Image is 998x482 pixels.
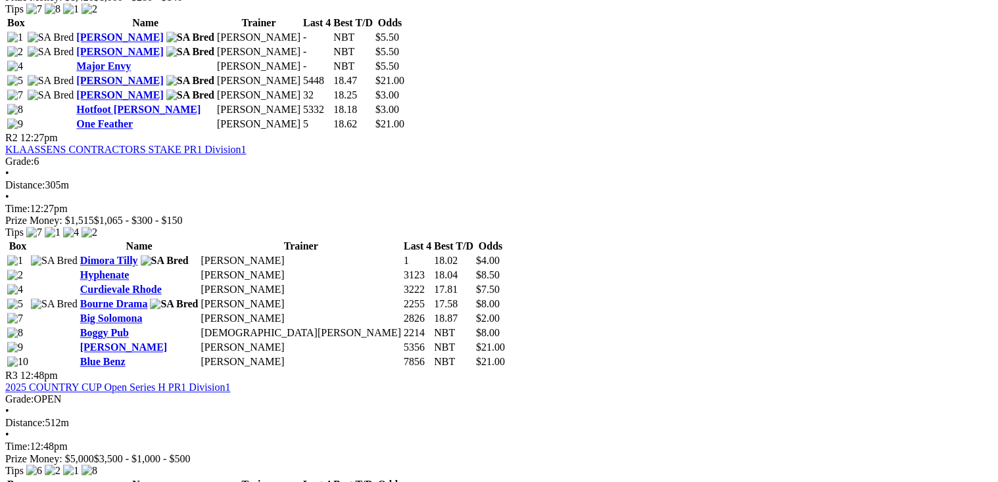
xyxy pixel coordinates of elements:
td: [PERSON_NAME] [200,341,402,354]
td: 32 [302,89,331,102]
td: 5448 [302,74,331,87]
span: $3.00 [375,89,399,100]
a: Hyphenate [80,269,130,280]
a: 2025 COUNTRY CUP Open Series H PR1 Division1 [5,382,230,393]
td: [PERSON_NAME] [200,297,402,311]
span: $1,065 - $300 - $150 [94,215,183,226]
th: Trainer [216,16,301,30]
span: • [5,191,9,202]
th: Best T/D [333,16,373,30]
span: R3 [5,370,18,381]
span: Grade: [5,393,34,405]
td: NBT [333,31,373,44]
th: Name [76,16,215,30]
td: [PERSON_NAME] [216,89,301,102]
img: 4 [7,60,23,72]
td: NBT [433,355,474,368]
td: [PERSON_NAME] [216,31,301,44]
span: $21.00 [476,341,505,353]
td: [PERSON_NAME] [216,45,301,58]
th: Best T/D [433,240,474,253]
div: Prize Money: $1,515 [5,215,993,227]
td: 7856 [403,355,432,368]
td: 5332 [302,103,331,116]
td: NBT [333,60,373,73]
td: 2255 [403,297,432,311]
span: $8.00 [476,327,500,338]
img: 2 [82,227,97,238]
img: 7 [26,3,42,15]
img: SA Bred [31,298,78,310]
span: R2 [5,132,18,143]
td: NBT [433,341,474,354]
img: 7 [7,313,23,324]
span: Tips [5,227,24,238]
th: Odds [375,16,405,30]
img: 7 [7,89,23,101]
span: $4.00 [476,255,500,266]
img: SA Bred [141,255,189,267]
span: Box [9,240,27,252]
td: 18.18 [333,103,373,116]
td: [DEMOGRAPHIC_DATA][PERSON_NAME] [200,326,402,340]
td: - [302,60,331,73]
img: 6 [26,464,42,476]
span: • [5,167,9,179]
td: NBT [333,45,373,58]
td: [PERSON_NAME] [216,103,301,116]
span: $5.50 [375,60,399,72]
img: 9 [7,118,23,130]
img: SA Bred [150,298,198,310]
img: SA Bred [28,75,74,87]
span: Distance: [5,179,45,190]
td: 18.47 [333,74,373,87]
td: 5356 [403,341,432,354]
td: 17.58 [433,297,474,311]
img: 1 [7,32,23,43]
span: 12:48pm [20,370,58,381]
img: 4 [63,227,79,238]
a: [PERSON_NAME] [76,46,163,57]
td: [PERSON_NAME] [200,312,402,325]
span: Tips [5,3,24,14]
span: $21.00 [476,356,505,367]
span: $21.00 [375,118,404,129]
span: 12:27pm [20,132,58,143]
a: [PERSON_NAME] [76,75,163,86]
img: SA Bred [166,32,214,43]
img: SA Bred [28,32,74,43]
img: 8 [7,104,23,116]
img: SA Bred [28,89,74,101]
td: 1 [403,254,432,267]
a: [PERSON_NAME] [76,32,163,43]
div: 6 [5,156,993,167]
img: 5 [7,298,23,310]
img: 1 [45,227,60,238]
th: Last 4 [302,16,331,30]
span: $8.00 [476,298,500,309]
a: Dimora Tilly [80,255,138,266]
img: 2 [45,464,60,476]
td: 18.04 [433,269,474,282]
td: - [302,45,331,58]
td: 2826 [403,312,432,325]
span: $21.00 [375,75,404,86]
th: Name [80,240,199,253]
td: [PERSON_NAME] [200,283,402,296]
td: [PERSON_NAME] [200,254,402,267]
span: Time: [5,441,30,452]
img: 1 [7,255,23,267]
img: SA Bred [28,46,74,58]
a: KLAASSENS CONTRACTORS STAKE PR1 Division1 [5,144,246,155]
td: 3222 [403,283,432,296]
span: Grade: [5,156,34,167]
span: $3,500 - $1,000 - $500 [94,452,191,464]
img: SA Bred [166,46,214,58]
a: [PERSON_NAME] [76,89,163,100]
span: Box [7,17,25,28]
span: • [5,405,9,416]
td: 3123 [403,269,432,282]
a: One Feather [76,118,133,129]
span: $2.00 [476,313,500,324]
img: 1 [63,3,79,15]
